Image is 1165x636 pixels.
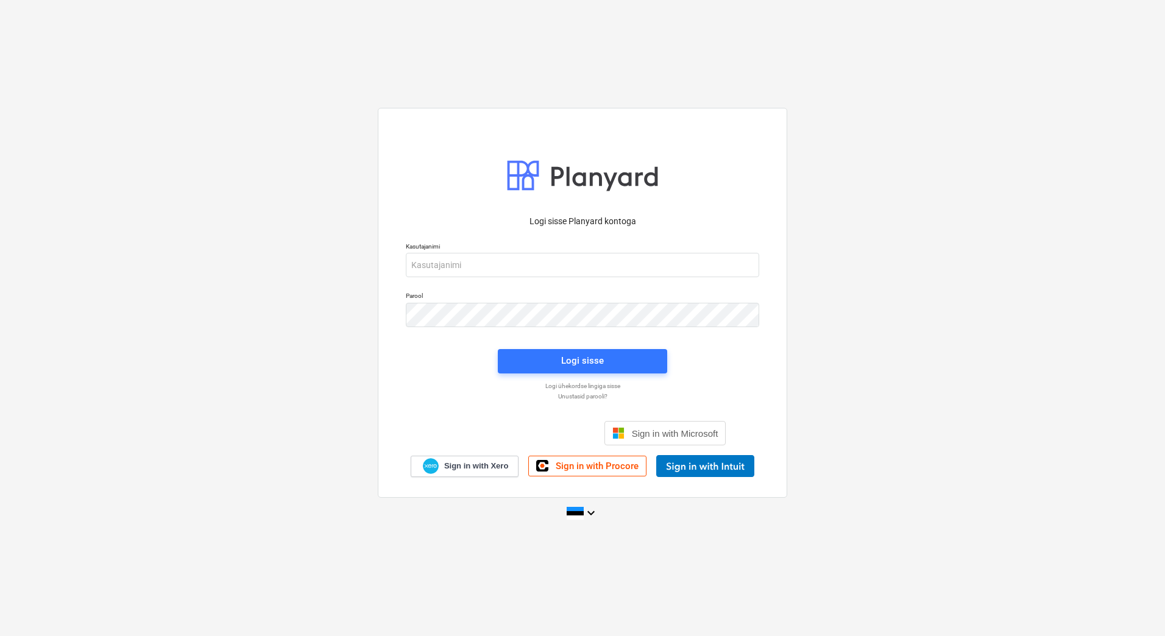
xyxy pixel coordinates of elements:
a: Sign in with Xero [411,456,519,477]
a: Sign in with Procore [528,456,646,476]
p: Logi sisse Planyard kontoga [406,215,759,228]
span: Sign in with Microsoft [632,428,718,439]
p: Parool [406,292,759,302]
i: keyboard_arrow_down [584,506,598,520]
div: Logi sisse [561,353,604,369]
p: Kasutajanimi [406,242,759,253]
img: Microsoft logo [612,427,625,439]
a: Unustasid parooli? [400,392,765,400]
span: Sign in with Xero [444,461,508,472]
img: Xero logo [423,458,439,475]
span: Sign in with Procore [556,461,639,472]
button: Logi sisse [498,349,667,373]
iframe: Sisselogimine Google'i nupu abil [433,420,601,447]
a: Logi ühekordse lingiga sisse [400,382,765,390]
input: Kasutajanimi [406,253,759,277]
